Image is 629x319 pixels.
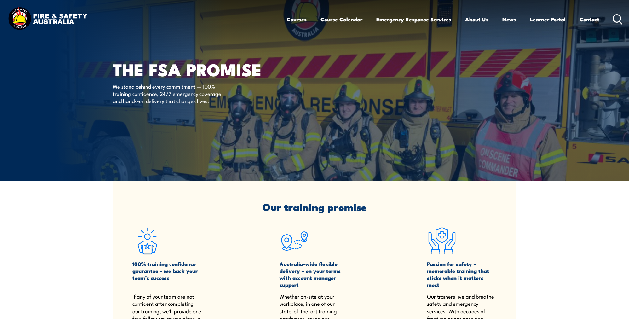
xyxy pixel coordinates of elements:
[113,62,268,77] h1: The FSA promise
[465,11,488,28] a: About Us
[502,11,516,28] a: News
[427,260,497,288] h4: Passion for safety – memorable training that sticks when it matters most
[320,11,362,28] a: Course Calendar
[427,226,457,256] img: safety-icon2
[280,260,349,288] h4: Australia-wide flexible delivery – on your terms with account manager support
[530,11,566,28] a: Learner Portal
[287,11,307,28] a: Courses
[580,11,599,28] a: Contact
[132,260,202,288] h4: 100% training confidence guarantee – we back your team’s success
[376,11,451,28] a: Emergency Response Services
[280,226,309,256] img: flexible-delivery-icon
[132,202,497,211] h2: Our training promise
[113,83,228,105] p: We stand behind every commitment — 100% training confidence, 24/7 emergency coverage, and hands-o...
[132,226,162,256] img: confidence-icon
